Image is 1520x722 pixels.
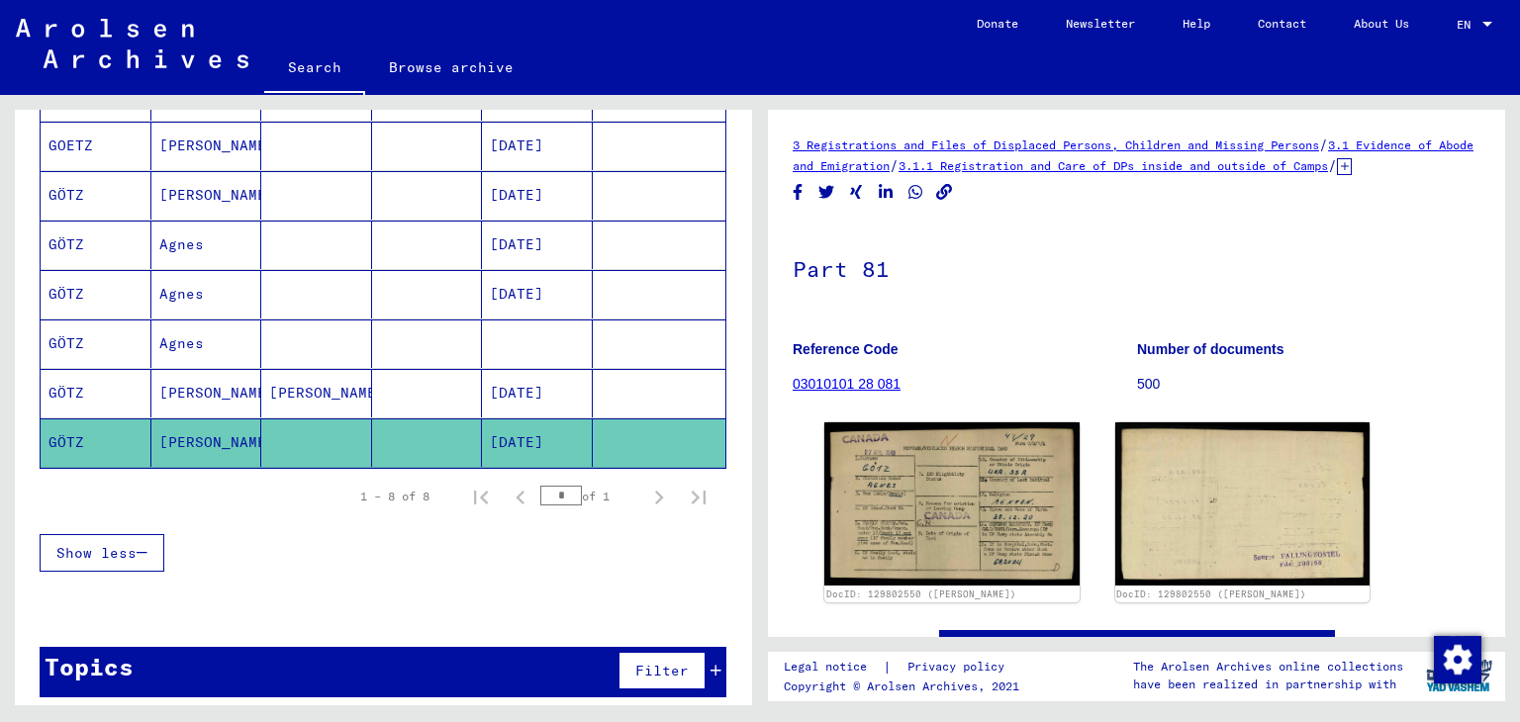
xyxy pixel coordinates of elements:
[1133,676,1403,693] p: have been realized in partnership with
[1422,651,1496,700] img: yv_logo.png
[784,657,1028,677] div: |
[482,270,593,318] mat-cell: [DATE]
[41,171,151,220] mat-cell: GÖTZ
[1457,18,1478,32] span: EN
[41,221,151,269] mat-cell: GÖTZ
[1137,374,1480,395] p: 500
[793,224,1480,311] h1: Part 81
[264,44,365,95] a: Search
[482,369,593,417] mat-cell: [DATE]
[360,488,429,505] div: 1 – 8 of 8
[482,122,593,170] mat-cell: [DATE]
[793,137,1319,152] a: 3 Registrations and Files of Displaced Persons, Children and Missing Persons
[482,221,593,269] mat-cell: [DATE]
[540,487,639,505] div: of 1
[482,418,593,467] mat-cell: [DATE]
[876,180,897,205] button: Share on LinkedIn
[16,19,248,68] img: Arolsen_neg.svg
[151,270,262,318] mat-cell: Agnes
[899,158,1328,173] a: 3.1.1 Registration and Care of DPs inside and outside of Camps
[890,156,899,174] span: /
[639,477,679,516] button: Next page
[365,44,537,91] a: Browse archive
[461,477,501,516] button: First page
[1434,636,1481,683] img: Change consent
[679,477,718,516] button: Last page
[501,477,540,516] button: Previous page
[986,637,1288,658] a: See comments created before [DATE]
[151,122,262,170] mat-cell: [PERSON_NAME]
[482,171,593,220] mat-cell: [DATE]
[41,122,151,170] mat-cell: GOETZ
[151,319,262,368] mat-cell: Agnes
[1433,635,1480,682] div: Change consent
[635,662,689,679] span: Filter
[824,422,1080,586] img: 001.jpg
[151,221,262,269] mat-cell: Agnes
[788,180,808,205] button: Share on Facebook
[261,369,372,417] mat-cell: [PERSON_NAME]
[1115,422,1371,586] img: 002.jpg
[793,376,901,392] a: 03010101 28 081
[41,319,151,368] mat-cell: GÖTZ
[816,180,837,205] button: Share on Twitter
[1328,156,1337,174] span: /
[1116,588,1306,599] a: DocID: 129802550 ([PERSON_NAME])
[826,588,1016,599] a: DocID: 129802550 ([PERSON_NAME])
[1137,341,1284,357] b: Number of documents
[784,677,1028,695] p: Copyright © Arolsen Archives, 2021
[892,657,1028,677] a: Privacy policy
[905,180,926,205] button: Share on WhatsApp
[934,180,955,205] button: Copy link
[846,180,867,205] button: Share on Xing
[41,270,151,318] mat-cell: GÖTZ
[45,649,134,684] div: Topics
[40,534,164,572] button: Show less
[618,652,706,689] button: Filter
[151,171,262,220] mat-cell: [PERSON_NAME]
[784,657,883,677] a: Legal notice
[41,418,151,467] mat-cell: GÖTZ
[151,369,262,417] mat-cell: [PERSON_NAME]
[793,341,899,357] b: Reference Code
[56,544,137,562] span: Show less
[1133,658,1403,676] p: The Arolsen Archives online collections
[41,369,151,417] mat-cell: GÖTZ
[1319,135,1328,153] span: /
[151,418,262,467] mat-cell: [PERSON_NAME]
